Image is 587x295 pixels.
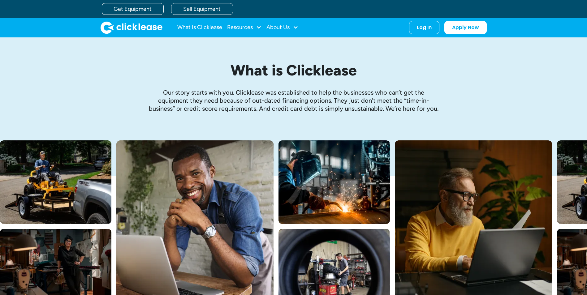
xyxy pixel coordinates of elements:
a: Sell Equipment [171,3,233,15]
h1: What is Clicklease [148,62,439,79]
a: What Is Clicklease [177,21,222,34]
div: Log In [417,24,432,31]
img: Clicklease logo [101,21,162,34]
a: Apply Now [444,21,487,34]
img: A welder in a large mask working on a large pipe [278,140,390,224]
p: Our story starts with you. Clicklease was established to help the businesses who can’t get the eq... [148,88,439,113]
a: Get Equipment [102,3,164,15]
